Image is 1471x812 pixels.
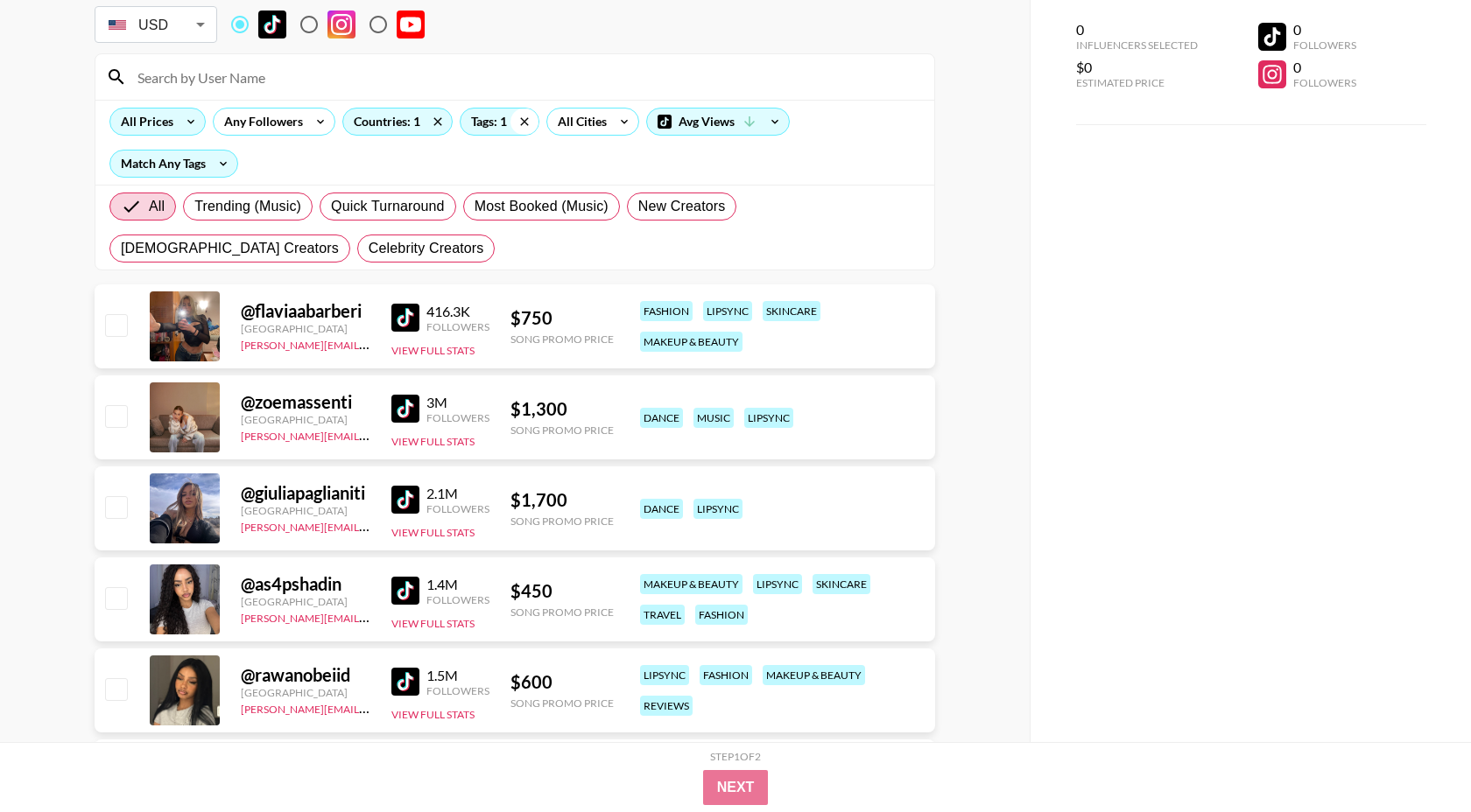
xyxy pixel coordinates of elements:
[710,750,761,763] div: Step 1 of 2
[475,196,609,217] span: Most Booked (Music)
[343,108,452,135] div: Countries: 1
[703,770,769,805] button: Next
[700,665,752,685] div: fashion
[241,391,370,413] div: @ zoemassenti
[241,322,370,335] div: [GEOGRAPHIC_DATA]
[693,408,734,428] div: music
[510,696,614,710] div: Song Promo Price
[397,10,425,38] img: YouTube
[121,238,339,259] span: [DEMOGRAPHIC_DATA] Creators
[510,307,614,329] div: $ 750
[241,426,500,443] a: [PERSON_NAME][EMAIL_ADDRESS][DOMAIN_NAME]
[744,408,793,428] div: lipsync
[638,196,726,217] span: New Creators
[510,489,614,511] div: $ 1,700
[391,395,419,423] img: TikTok
[241,608,500,625] a: [PERSON_NAME][EMAIL_ADDRESS][DOMAIN_NAME]
[241,699,500,716] a: [PERSON_NAME][EMAIL_ADDRESS][DOMAIN_NAME]
[1293,38,1356,52] div: Followers
[510,398,614,420] div: $ 1,300
[241,335,500,352] a: [PERSON_NAME][EMAIL_ADDRESS][DOMAIN_NAME]
[640,332,743,352] div: makeup & beauty
[461,108,538,135] div: Tags: 1
[391,708,475,721] button: View Full Stats
[127,63,924,91] input: Search by User Name
[1076,21,1198,38] div: 0
[426,502,489,515] div: Followers
[149,196,165,217] span: All
[426,320,489,333] div: Followers
[241,482,370,504] div: @ giuliapaglianiti
[391,526,475,539] button: View Full Stats
[813,574,870,594] div: skincare
[426,593,489,606] div: Followers
[391,435,475,448] button: View Full Stats
[640,499,683,519] div: dance
[426,667,489,684] div: 1.5M
[110,108,177,135] div: All Prices
[241,595,370,608] div: [GEOGRAPHIC_DATA]
[194,196,301,217] span: Trending (Music)
[640,696,693,716] div: reviews
[110,150,237,177] div: Match Any Tags
[640,301,693,321] div: fashion
[510,580,614,602] div: $ 450
[98,10,214,40] div: USD
[391,344,475,357] button: View Full Stats
[426,303,489,320] div: 416.3K
[703,301,752,321] div: lipsync
[391,577,419,605] img: TikTok
[426,485,489,502] div: 2.1M
[241,413,370,426] div: [GEOGRAPHIC_DATA]
[510,423,614,437] div: Song Promo Price
[241,664,370,686] div: @ rawanobeiid
[426,684,489,697] div: Followers
[241,686,370,699] div: [GEOGRAPHIC_DATA]
[640,665,689,685] div: lipsync
[391,486,419,514] img: TikTok
[391,668,419,696] img: TikTok
[241,517,500,534] a: [PERSON_NAME][EMAIL_ADDRESS][DOMAIN_NAME]
[753,574,802,594] div: lipsync
[426,411,489,424] div: Followers
[647,108,789,135] div: Avg Views
[258,10,286,38] img: TikTok
[1383,724,1450,791] iframe: Drift Widget Chat Controller
[1076,59,1198,76] div: $0
[426,576,489,593] div: 1.4M
[763,301,820,321] div: skincare
[426,394,489,411] div: 3M
[369,238,484,259] span: Celebrity Creators
[214,108,306,135] div: Any Followers
[640,605,685,625] div: travel
[1293,76,1356,89] div: Followers
[1293,21,1356,38] div: 0
[695,605,748,625] div: fashion
[327,10,355,38] img: Instagram
[510,605,614,619] div: Song Promo Price
[693,499,743,519] div: lipsync
[331,196,445,217] span: Quick Turnaround
[241,300,370,322] div: @ flaviaabarberi
[510,514,614,528] div: Song Promo Price
[640,574,743,594] div: makeup & beauty
[1076,76,1198,89] div: Estimated Price
[510,671,614,693] div: $ 600
[763,665,865,685] div: makeup & beauty
[391,304,419,332] img: TikTok
[1293,59,1356,76] div: 0
[241,573,370,595] div: @ as4pshadin
[241,504,370,517] div: [GEOGRAPHIC_DATA]
[547,108,610,135] div: All Cities
[391,617,475,630] button: View Full Stats
[1076,38,1198,52] div: Influencers Selected
[510,332,614,346] div: Song Promo Price
[640,408,683,428] div: dance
